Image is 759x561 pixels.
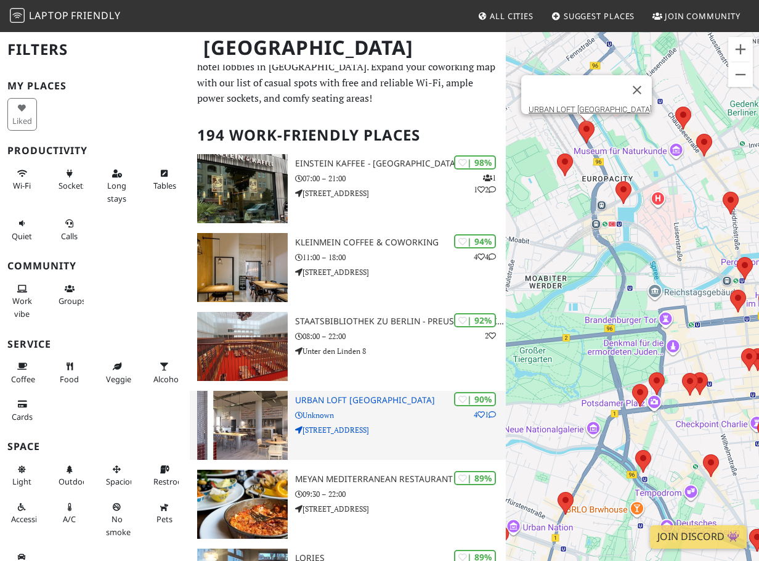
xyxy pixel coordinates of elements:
img: LaptopFriendly [10,8,25,23]
a: Einstein Kaffee - Charlottenburg | 98% 112 Einstein Kaffee - [GEOGRAPHIC_DATA] 07:00 – 21:00 [STR... [190,154,506,223]
p: Unknown [295,409,506,421]
button: Tables [150,163,179,196]
span: Stable Wi-Fi [13,180,31,191]
button: Outdoor [55,459,84,492]
h3: Meyan Mediterranean Restaurant [295,474,506,485]
span: Coffee [11,374,35,385]
button: Groups [55,279,84,311]
div: | 94% [454,234,496,248]
a: KleinMein Coffee & Coworking | 94% 44 KleinMein Coffee & Coworking 11:00 – 18:00 [STREET_ADDRESS] [190,233,506,302]
button: Zoom in [728,37,753,62]
span: Power sockets [59,180,87,191]
button: Food [55,356,84,389]
span: Long stays [107,180,126,203]
p: [STREET_ADDRESS] [295,424,506,436]
span: Credit cards [12,411,33,422]
h3: Service [7,338,182,350]
a: All Cities [473,5,538,27]
img: URBAN LOFT Berlin [197,391,288,460]
span: Group tables [59,295,86,306]
p: 4 4 [474,251,496,263]
button: Sockets [55,163,84,196]
span: Restroom [153,476,190,487]
p: 08:00 – 22:00 [295,330,506,342]
span: Veggie [106,374,131,385]
a: Join Community [647,5,745,27]
p: [STREET_ADDRESS] [295,503,506,515]
p: Unter den Linden 8 [295,345,506,357]
a: URBAN LOFT [GEOGRAPHIC_DATA] [529,105,652,114]
button: No smoke [102,497,132,542]
button: Veggie [102,356,132,389]
h2: 194 Work-Friendly Places [197,117,498,154]
span: Alcohol [153,374,181,385]
p: 07:00 – 21:00 [295,173,506,184]
a: Meyan Mediterranean Restaurant | 89% Meyan Mediterranean Restaurant 09:30 – 22:00 [STREET_ADDRESS] [190,470,506,539]
h3: Einstein Kaffee - [GEOGRAPHIC_DATA] [295,158,506,169]
span: Natural light [12,476,31,487]
button: Pets [150,497,179,530]
span: Laptop [29,9,69,22]
img: Meyan Mediterranean Restaurant [197,470,288,539]
h3: KleinMein Coffee & Coworking [295,237,506,248]
a: URBAN LOFT Berlin | 90% 41 URBAN LOFT [GEOGRAPHIC_DATA] Unknown [STREET_ADDRESS] [190,391,506,460]
h3: My Places [7,80,182,92]
span: Friendly [71,9,120,22]
span: Video/audio calls [61,231,78,242]
button: Quiet [7,213,37,246]
p: 2 [485,330,496,342]
button: Wi-Fi [7,163,37,196]
button: Accessible [7,497,37,530]
p: [STREET_ADDRESS] [295,266,506,278]
p: 4 1 [474,409,496,420]
span: Food [60,374,79,385]
h3: Staatsbibliothek zu Berlin - Preußischer Kulturbesitz [295,316,506,327]
img: KleinMein Coffee & Coworking [197,233,288,302]
span: Suggest Places [564,10,635,22]
span: Outdoor area [59,476,91,487]
h3: Productivity [7,145,182,157]
button: Calls [55,213,84,246]
span: Work-friendly tables [153,180,176,191]
h1: [GEOGRAPHIC_DATA] [193,31,503,65]
p: [STREET_ADDRESS] [295,187,506,199]
button: Close [622,75,652,105]
a: Staatsbibliothek zu Berlin - Preußischer Kulturbesitz | 92% 2 Staatsbibliothek zu Berlin - Preußi... [190,312,506,381]
a: Suggest Places [546,5,640,27]
span: Smoke free [106,514,131,537]
button: Work vibe [7,279,37,324]
h3: URBAN LOFT [GEOGRAPHIC_DATA] [295,395,506,406]
h2: Filters [7,31,182,68]
span: Accessible [11,514,48,525]
h3: Community [7,260,182,272]
div: | 89% [454,471,496,485]
img: Einstein Kaffee - Charlottenburg [197,154,288,223]
button: Long stays [102,163,132,208]
span: Spacious [106,476,139,487]
button: Restroom [150,459,179,492]
span: Quiet [12,231,32,242]
button: A/C [55,497,84,530]
span: People working [12,295,32,319]
button: Spacious [102,459,132,492]
span: All Cities [490,10,534,22]
div: | 90% [454,392,496,406]
button: Cards [7,394,37,427]
span: Join Community [665,10,741,22]
span: Air conditioned [63,514,76,525]
div: | 92% [454,313,496,327]
p: 11:00 – 18:00 [295,252,506,263]
p: 1 1 2 [474,172,496,195]
button: Coffee [7,356,37,389]
button: Alcohol [150,356,179,389]
h3: Space [7,441,182,452]
button: Light [7,459,37,492]
button: Zoom out [728,62,753,87]
div: | 98% [454,155,496,170]
p: 09:30 – 22:00 [295,488,506,500]
a: LaptopFriendly LaptopFriendly [10,6,121,27]
img: Staatsbibliothek zu Berlin - Preußischer Kulturbesitz [197,312,288,381]
span: Pet friendly [156,514,172,525]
